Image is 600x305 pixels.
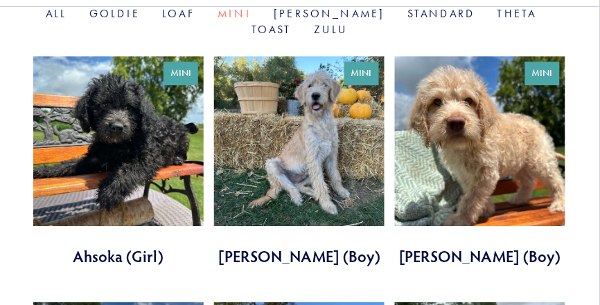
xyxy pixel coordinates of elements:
[274,7,385,20] a: [PERSON_NAME]
[89,7,140,20] a: Goldie
[218,7,252,20] a: Mini
[252,23,292,36] a: Toast
[497,7,537,20] a: Theta
[314,23,348,36] a: Zulu
[407,7,475,20] a: Standard
[162,7,195,20] a: Loaf
[46,7,67,20] a: All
